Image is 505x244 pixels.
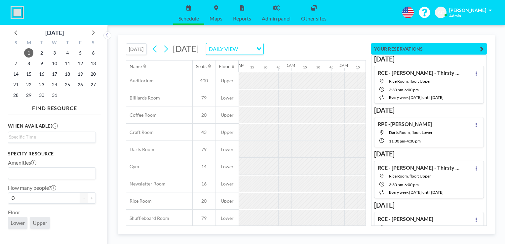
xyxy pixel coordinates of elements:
span: Wednesday, December 31, 2025 [50,91,59,100]
div: Seats [196,63,207,69]
button: [DATE] [126,43,147,55]
span: 79 [193,146,215,152]
span: [PERSON_NAME] [449,7,486,13]
div: M [22,39,35,48]
div: 30 [263,65,267,69]
div: 15 [250,65,254,69]
span: Thursday, December 18, 2025 [63,69,72,79]
h3: [DATE] [374,106,484,114]
label: Amenities [8,159,36,166]
span: Thursday, December 11, 2025 [63,59,72,68]
div: Search for option [8,168,96,179]
span: Admin panel [262,16,291,21]
div: W [48,39,61,48]
span: Maps [210,16,222,21]
span: Saturday, December 13, 2025 [89,59,98,68]
span: Saturday, December 6, 2025 [89,48,98,58]
span: Lower [11,220,25,226]
h4: RPE -[PERSON_NAME] [378,121,432,127]
span: 20 [193,112,215,118]
div: 12AM [234,63,245,68]
h3: [DATE] [374,150,484,158]
div: Search for option [8,132,96,142]
h3: Specify resource [8,151,96,157]
span: Lower [215,146,239,152]
span: Billiards Room [126,95,160,101]
span: Tuesday, December 23, 2025 [37,80,46,89]
span: Upper [215,78,239,84]
span: Friday, December 26, 2025 [76,80,85,89]
span: 14 [193,164,215,170]
span: [DATE] [173,44,199,54]
div: Floor [219,63,230,69]
h4: RCE - [PERSON_NAME] - Thirsty [DATE] [378,164,460,171]
span: Lower [215,95,239,101]
span: DAILY VIEW [208,45,239,53]
span: 6:00 PM [405,182,419,187]
span: Reports [233,16,251,21]
span: AC [438,10,444,16]
span: 20 [193,198,215,204]
h4: FIND RESOURCE [8,102,101,111]
div: S [10,39,22,48]
span: 400 [193,78,215,84]
div: 30 [316,65,320,69]
span: Sunday, December 7, 2025 [11,59,20,68]
span: - [403,182,405,187]
span: 3:30 PM [389,182,403,187]
button: + [88,192,96,204]
span: Monday, December 1, 2025 [24,48,33,58]
span: Tuesday, December 16, 2025 [37,69,46,79]
span: Craft Room [126,129,154,135]
span: Rice Room, floor: Upper [389,79,431,84]
button: YOUR RESERVATIONS [371,43,487,55]
span: Sunday, December 14, 2025 [11,69,20,79]
span: Lower [215,181,239,187]
span: Coffee Room [126,112,157,118]
span: - [405,139,407,143]
div: [DATE] [45,28,64,37]
div: Search for option [206,43,263,55]
span: Wednesday, December 10, 2025 [50,59,59,68]
span: 79 [193,95,215,101]
input: Search for option [240,45,252,53]
span: 43 [193,129,215,135]
input: Search for option [9,169,92,178]
div: 15 [303,65,307,69]
span: Upper [215,198,239,204]
span: 16 [193,181,215,187]
div: T [61,39,74,48]
h3: [DATE] [374,55,484,63]
span: Newsletter Room [126,181,166,187]
span: Tuesday, December 30, 2025 [37,91,46,100]
span: Thursday, December 4, 2025 [63,48,72,58]
span: every week [DATE] until [DATE] [389,95,444,100]
span: 11:30 AM [389,139,405,143]
div: 15 [356,65,360,69]
h3: [DATE] [374,201,484,209]
span: Friday, December 12, 2025 [76,59,85,68]
span: Admin [449,13,461,18]
span: 6:00 PM [405,87,419,92]
div: T [35,39,48,48]
span: Wednesday, December 3, 2025 [50,48,59,58]
img: organization-logo [11,6,24,19]
span: Wednesday, December 24, 2025 [50,80,59,89]
label: How many people? [8,184,56,191]
div: 1AM [287,63,295,68]
span: Sunday, December 28, 2025 [11,91,20,100]
div: 2AM [339,63,348,68]
span: Other sites [301,16,327,21]
span: Rice Room [126,198,152,204]
span: Tuesday, December 2, 2025 [37,48,46,58]
span: Darts Room [126,146,154,152]
div: 45 [330,65,333,69]
span: Monday, December 8, 2025 [24,59,33,68]
span: Auditorium [126,78,154,84]
span: Sunday, December 21, 2025 [11,80,20,89]
h4: RCE - [PERSON_NAME] - Thirsty [DATE] [378,69,460,76]
input: Search for option [9,133,92,141]
span: 4:30 PM [407,139,421,143]
span: Craft Room, floor: Upper [389,225,432,230]
span: Saturday, December 27, 2025 [89,80,98,89]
